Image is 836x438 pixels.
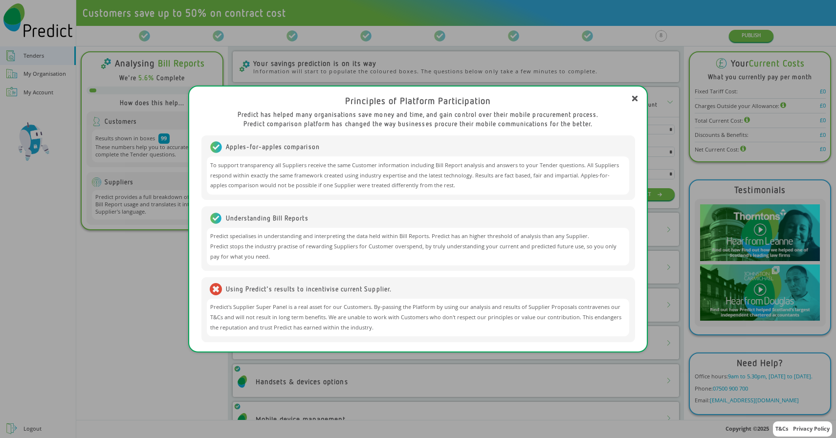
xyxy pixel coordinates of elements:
[207,228,629,265] div: Predict specialises in understanding and interpreting the data held within Bill Reports. Predict ...
[775,425,788,432] a: T&Cs
[201,110,635,129] div: Predict has helped many organisations save money and time, and gain control over their mobile pro...
[210,141,629,153] div: Apples-for-apples comparison
[207,299,629,336] div: Predict's Supplier Super Panel is a real asset for our Customers. By-passing the Platform by usin...
[207,156,629,194] div: To support transparency all Suppliers receive the same Customer information including Bill Report...
[793,425,830,432] a: Privacy Policy
[210,212,629,225] div: Understanding Bill Reports
[345,96,490,106] div: Principles of Platform Participation
[210,283,629,296] div: Using Predict's results to incentivise current Supplier.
